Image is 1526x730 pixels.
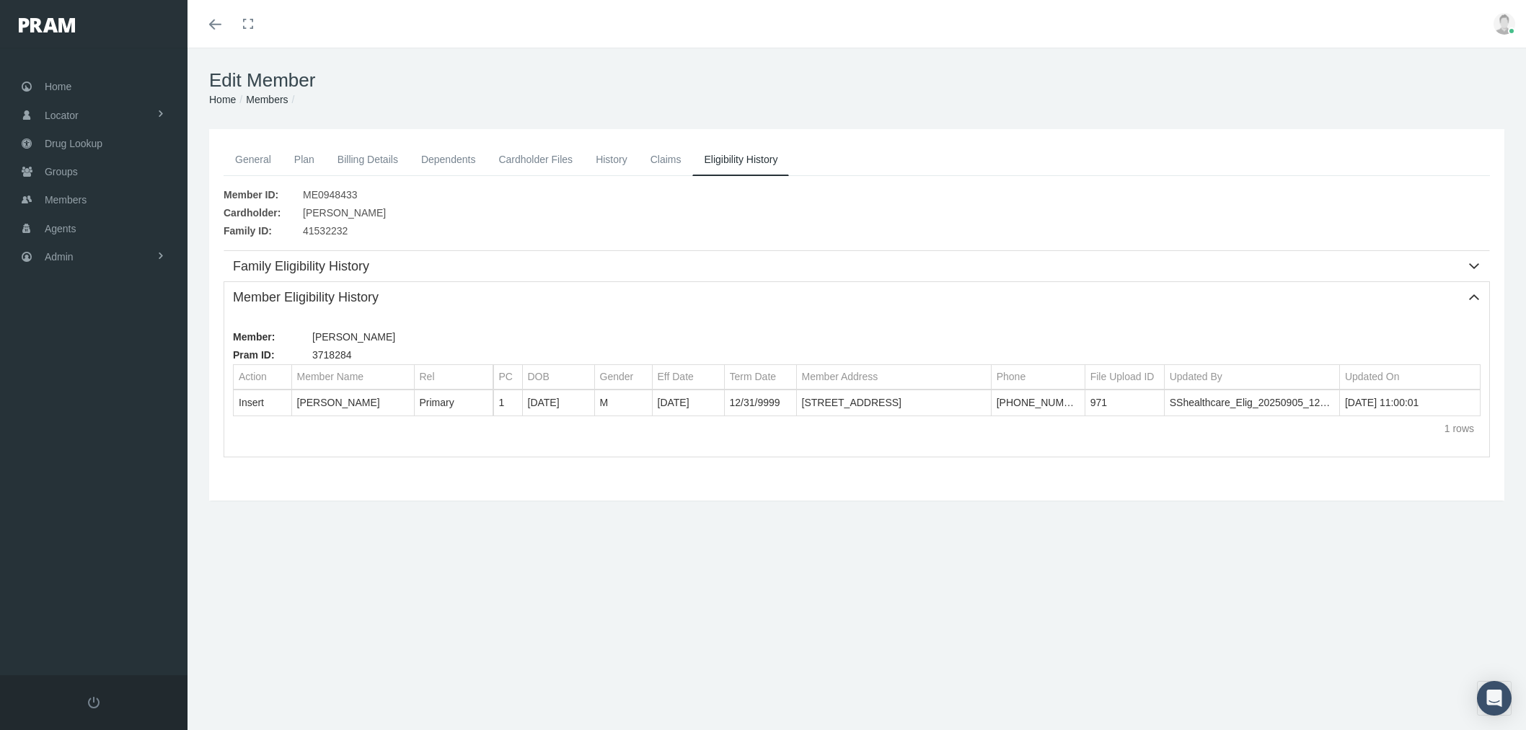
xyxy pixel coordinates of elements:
[802,370,878,384] div: Member Address
[45,215,76,242] span: Agents
[1339,365,1480,390] td: Column Updated On
[997,370,1026,384] div: Phone
[1445,423,1474,434] div: 1 rows
[224,204,296,222] span: Cardholder:
[600,370,634,384] div: Gender
[233,328,305,346] span: Member:
[209,94,236,105] a: Home
[991,391,1085,415] td: [PHONE_NUMBER]
[234,365,291,390] td: Column Action
[991,365,1085,390] td: Column Phone
[724,365,796,390] td: Column Term Date
[639,144,693,175] a: Claims
[594,365,652,390] td: Column Gender
[1164,365,1339,390] td: Column Updated By
[1345,370,1400,384] div: Updated On
[45,186,87,214] span: Members
[414,365,493,390] td: Column Rel
[652,365,724,390] td: Column Eff Date
[45,158,78,185] span: Groups
[724,391,796,415] td: 12/31/9999
[283,144,326,175] a: Plan
[1085,391,1164,415] td: 971
[420,370,435,384] div: Rel
[224,144,283,175] a: General
[1170,370,1222,384] div: Updated By
[224,186,296,204] span: Member ID:
[522,365,594,390] td: Column DOB
[499,370,513,384] div: PC
[45,130,102,157] span: Drug Lookup
[652,391,724,415] td: [DATE]
[493,391,522,415] td: 1
[209,69,1504,92] h1: Edit Member
[291,391,414,415] td: [PERSON_NAME]
[45,243,74,271] span: Admin
[233,415,1481,441] div: Page Navigation
[326,144,410,175] a: Billing Details
[692,144,789,176] a: Eligibility History
[297,370,364,384] div: Member Name
[45,102,79,129] span: Locator
[45,73,71,100] span: Home
[796,391,991,415] td: [STREET_ADDRESS]
[239,370,267,384] div: Action
[487,144,584,175] a: Cardholder Files
[224,222,296,240] span: Family ID:
[19,18,75,32] img: PRAM_20_x_78.png
[1085,365,1164,390] td: Column File Upload ID
[233,364,1481,441] div: Data grid
[303,222,348,240] span: 41532232
[796,365,991,390] td: Column Member Address
[522,391,594,415] td: [DATE]
[730,370,777,384] div: Term Date
[584,144,639,175] a: History
[303,204,386,222] span: [PERSON_NAME]
[528,370,550,384] div: DOB
[312,346,352,364] span: 3718284
[312,328,395,346] span: [PERSON_NAME]
[594,391,652,415] td: M
[1090,370,1155,384] div: File Upload ID
[303,186,358,204] span: ME0948433
[414,391,493,415] td: Primary
[493,365,522,390] td: Column PC
[1477,681,1512,716] div: Open Intercom Messenger
[233,289,1481,306] div: Member Eligibility History
[234,391,291,415] td: Insert
[1164,391,1339,415] td: SShealthcare_Elig_20250905_1200.txt
[1339,391,1480,415] td: [DATE] 11:00:01
[1494,13,1515,35] img: user-placeholder.jpg
[410,144,488,175] a: Dependents
[291,365,414,390] td: Column Member Name
[233,346,305,364] span: Pram ID:
[246,94,288,105] a: Members
[233,258,1481,275] div: Family Eligibility History
[658,370,694,384] div: Eff Date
